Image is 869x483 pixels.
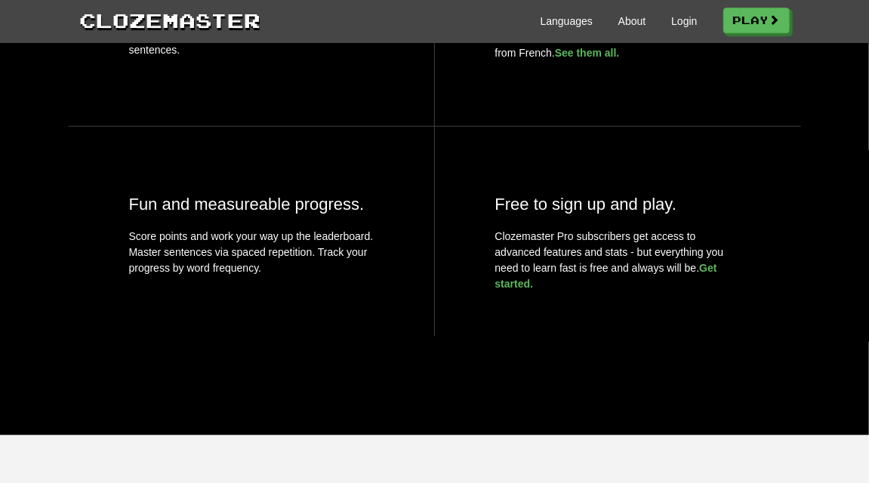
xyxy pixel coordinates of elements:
p: Score points and work your way up the leaderboard. Master sentences via spaced repetition. Track ... [129,228,374,275]
a: Login [671,14,697,29]
h2: Fun and measureable progress. [129,194,374,213]
a: Languages [541,14,593,29]
a: Clozemaster [80,6,261,34]
a: About [618,14,646,29]
a: Get started. [495,261,717,289]
a: See them all. [555,46,620,58]
p: Clozemaster Pro subscribers get access to advanced features and stats - but everything you need t... [495,228,741,291]
h2: Free to sign up and play. [495,194,741,213]
a: Play [723,8,790,33]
